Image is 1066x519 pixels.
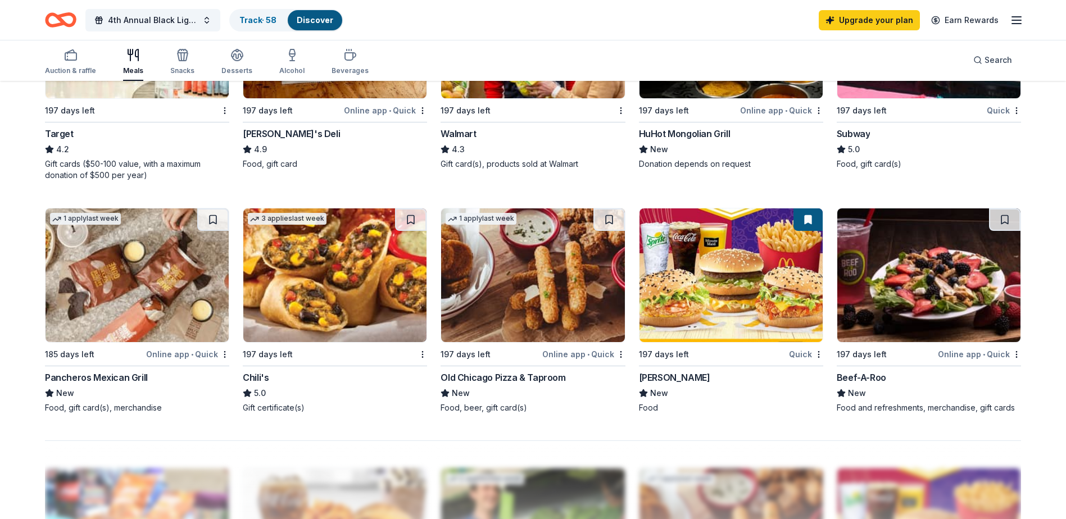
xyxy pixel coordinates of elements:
[639,104,689,117] div: 197 days left
[441,104,491,117] div: 197 days left
[639,127,731,140] div: HuHot Mongolian Grill
[229,9,343,31] button: Track· 58Discover
[45,208,229,413] a: Image for Pancheros Mexican Grill1 applylast week185 days leftOnline app•QuickPancheros Mexican G...
[837,402,1021,413] div: Food and refreshments, merchandise, gift cards
[344,103,427,117] div: Online app Quick
[848,143,860,156] span: 5.0
[964,49,1021,71] button: Search
[45,402,229,413] div: Food, gift card(s), merchandise
[924,10,1005,30] a: Earn Rewards
[639,158,823,170] div: Donation depends on request
[279,66,305,75] div: Alcohol
[45,44,96,81] button: Auction & raffle
[45,7,76,33] a: Home
[56,143,69,156] span: 4.2
[243,348,293,361] div: 197 days left
[243,208,427,413] a: Image for Chili's3 applieslast week197 days leftChili's5.0Gift certificate(s)
[45,127,74,140] div: Target
[108,13,198,27] span: 4th Annual Black Light [DOMAIN_NAME]
[441,348,491,361] div: 197 days left
[639,402,823,413] div: Food
[243,402,427,413] div: Gift certificate(s)
[639,208,823,342] img: Image for McDonald's
[332,66,369,75] div: Beverages
[56,386,74,400] span: New
[785,106,787,115] span: •
[170,44,194,81] button: Snacks
[639,371,710,384] div: [PERSON_NAME]
[254,386,266,400] span: 5.0
[123,66,143,75] div: Meals
[239,15,276,25] a: Track· 58
[45,66,96,75] div: Auction & raffle
[441,208,625,413] a: Image for Old Chicago Pizza & Taproom1 applylast week197 days leftOnline app•QuickOld Chicago Piz...
[243,127,340,140] div: [PERSON_NAME]'s Deli
[170,66,194,75] div: Snacks
[837,371,886,384] div: Beef-A-Roo
[441,402,625,413] div: Food, beer, gift card(s)
[279,44,305,81] button: Alcohol
[297,15,333,25] a: Discover
[221,44,252,81] button: Desserts
[243,104,293,117] div: 197 days left
[587,350,589,359] span: •
[254,143,267,156] span: 4.9
[441,158,625,170] div: Gift card(s), products sold at Walmart
[837,348,887,361] div: 197 days left
[452,386,470,400] span: New
[221,66,252,75] div: Desserts
[452,143,465,156] span: 4.3
[243,158,427,170] div: Food, gift card
[243,208,427,342] img: Image for Chili's
[441,371,565,384] div: Old Chicago Pizza & Taproom
[441,127,476,140] div: Walmart
[46,208,229,342] img: Image for Pancheros Mexican Grill
[50,213,121,225] div: 1 apply last week
[639,208,823,413] a: Image for McDonald's197 days leftQuick[PERSON_NAME]NewFood
[45,348,94,361] div: 185 days left
[740,103,823,117] div: Online app Quick
[985,53,1012,67] span: Search
[837,104,887,117] div: 197 days left
[123,44,143,81] button: Meals
[191,350,193,359] span: •
[146,347,229,361] div: Online app Quick
[332,44,369,81] button: Beverages
[248,213,326,225] div: 3 applies last week
[819,10,920,30] a: Upgrade your plan
[837,208,1021,413] a: Image for Beef-A-Roo197 days leftOnline app•QuickBeef-A-RooNewFood and refreshments, merchandise,...
[983,350,985,359] span: •
[45,104,95,117] div: 197 days left
[45,371,148,384] div: Pancheros Mexican Grill
[441,208,624,342] img: Image for Old Chicago Pizza & Taproom
[243,371,269,384] div: Chili's
[85,9,220,31] button: 4th Annual Black Light [DOMAIN_NAME]
[446,213,516,225] div: 1 apply last week
[837,127,870,140] div: Subway
[938,347,1021,361] div: Online app Quick
[837,208,1020,342] img: Image for Beef-A-Roo
[650,386,668,400] span: New
[45,158,229,181] div: Gift cards ($50-100 value, with a maximum donation of $500 per year)
[837,158,1021,170] div: Food, gift card(s)
[389,106,391,115] span: •
[639,348,689,361] div: 197 days left
[650,143,668,156] span: New
[848,386,866,400] span: New
[987,103,1021,117] div: Quick
[542,347,625,361] div: Online app Quick
[789,347,823,361] div: Quick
